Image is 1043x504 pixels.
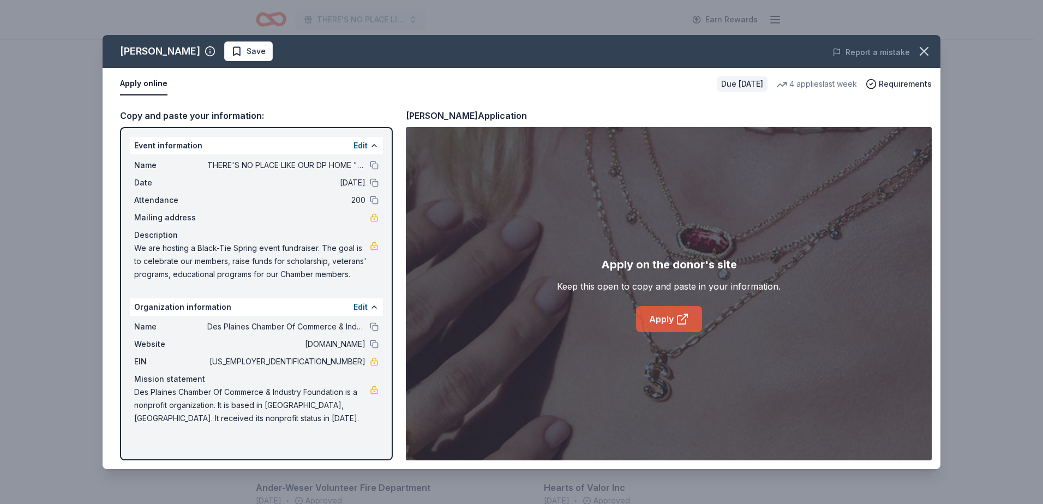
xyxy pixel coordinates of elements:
span: Des Plaines Chamber Of Commerce & Industry Foundation [207,320,365,333]
button: Apply online [120,73,167,95]
div: [PERSON_NAME] [120,43,200,60]
span: [DATE] [207,176,365,189]
div: [PERSON_NAME] Application [406,109,527,123]
div: Apply on the donor's site [601,256,737,273]
span: Mailing address [134,211,207,224]
span: [US_EMPLOYER_IDENTIFICATION_NUMBER] [207,355,365,368]
span: THERE'S NO PLACE LIKE OUR DP HOME "2026 WINTER GARDEN BALL- DES PLAINES CHAMBER OF COMMERCE [207,159,365,172]
span: Name [134,320,207,333]
div: Description [134,229,379,242]
span: Date [134,176,207,189]
button: Save [224,41,273,61]
button: Edit [353,301,368,314]
a: Apply [636,306,702,332]
span: [DOMAIN_NAME] [207,338,365,351]
div: Event information [130,137,383,154]
div: Organization information [130,298,383,316]
div: Keep this open to copy and paste in your information. [557,280,781,293]
div: Mission statement [134,373,379,386]
button: Requirements [866,77,932,91]
button: Report a mistake [832,46,910,59]
span: 200 [207,194,365,207]
span: Requirements [879,77,932,91]
span: Name [134,159,207,172]
button: Edit [353,139,368,152]
span: EIN [134,355,207,368]
span: Attendance [134,194,207,207]
div: Due [DATE] [717,76,768,92]
span: We are hosting a Black-Tie Spring event fundraiser. The goal is to celebrate our members, raise f... [134,242,370,281]
span: Des Plaines Chamber Of Commerce & Industry Foundation is a nonprofit organization. It is based in... [134,386,370,425]
span: Save [247,45,266,58]
div: 4 applies last week [776,77,857,91]
div: Copy and paste your information: [120,109,393,123]
span: Website [134,338,207,351]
